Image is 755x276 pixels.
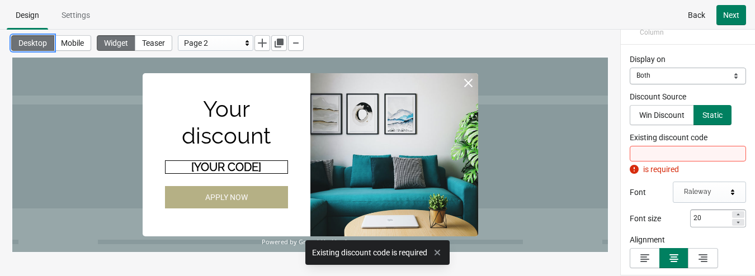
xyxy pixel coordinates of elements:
span: Back [688,11,705,20]
span: Mobile [61,39,84,47]
div: is required [630,164,746,175]
span: Font [630,188,646,197]
span: Desktop [18,39,47,47]
button: Back [681,5,712,25]
button: Next [716,5,746,25]
button: Widget [97,35,135,51]
span: Font size [630,214,661,223]
div: Raleway [684,188,727,197]
div: [YOUR CODE] [153,103,276,116]
button: Static [693,105,732,125]
div: Powered by GrowthHackingApps [130,180,466,188]
div: Static [702,111,723,120]
span: Existing discount code [630,133,707,142]
iframe: widget [12,58,608,252]
span: Settings [62,11,90,20]
span: Teaser [142,39,165,47]
span: Discount Source [630,92,686,101]
div: Win Discount [639,111,685,120]
span: Design [16,11,39,20]
button: Teaser [135,35,172,51]
span: Alignment [630,235,665,244]
span: Widget [104,39,128,47]
span: Next [723,11,739,20]
button: Win Discount [630,105,694,125]
span: Display on [630,55,666,64]
div: Page 2 [184,36,242,50]
button: Desktop [11,35,54,51]
span: Existing discount code is required [312,247,427,258]
button: Mobile [54,35,91,51]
